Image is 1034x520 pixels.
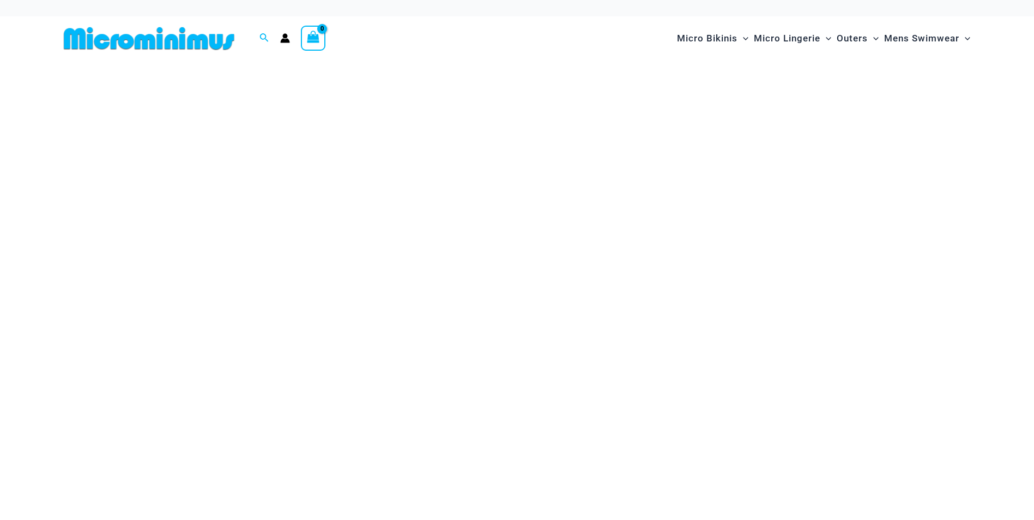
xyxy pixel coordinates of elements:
[59,26,239,51] img: MM SHOP LOGO FLAT
[674,22,751,55] a: Micro BikinisMenu ToggleMenu Toggle
[834,22,881,55] a: OutersMenu ToggleMenu Toggle
[959,25,970,52] span: Menu Toggle
[820,25,831,52] span: Menu Toggle
[868,25,879,52] span: Menu Toggle
[754,25,820,52] span: Micro Lingerie
[259,32,269,45] a: Search icon link
[884,25,959,52] span: Mens Swimwear
[751,22,834,55] a: Micro LingerieMenu ToggleMenu Toggle
[301,26,326,51] a: View Shopping Cart, empty
[673,20,975,57] nav: Site Navigation
[737,25,748,52] span: Menu Toggle
[280,33,290,43] a: Account icon link
[837,25,868,52] span: Outers
[881,22,973,55] a: Mens SwimwearMenu ToggleMenu Toggle
[677,25,737,52] span: Micro Bikinis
